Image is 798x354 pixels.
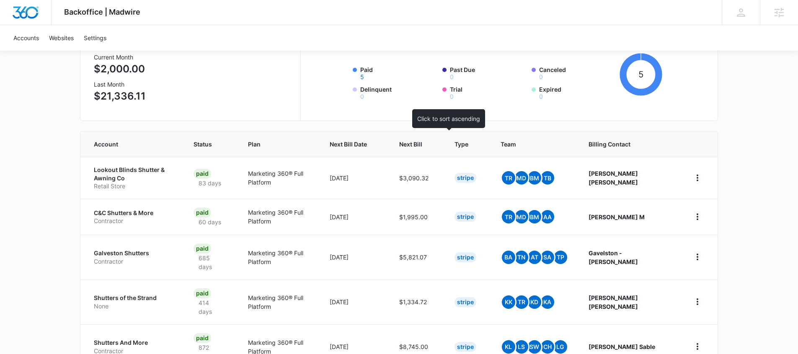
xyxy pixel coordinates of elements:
span: LG [554,340,567,354]
span: KA [541,295,554,309]
span: TB [541,171,554,185]
strong: [PERSON_NAME] [PERSON_NAME] [589,294,638,310]
p: Shutters of the Strand [94,294,173,302]
div: Paid [194,208,211,218]
p: Marketing 360® Full Platform [248,169,310,187]
p: Shutters And More [94,339,173,347]
a: Lookout Blinds Shutter & Awning CoRetail Store [94,166,173,190]
span: Next Bill [399,140,422,149]
div: Stripe [455,297,476,307]
h3: Last Month [94,80,146,89]
a: Shutters of the StrandNone [94,294,173,310]
span: Type [455,140,468,149]
span: CH [541,340,554,354]
div: Paid [194,244,211,254]
button: Paid [360,74,364,80]
span: MD [515,171,528,185]
span: Next Bill Date [330,140,367,149]
td: $1,334.72 [389,280,444,324]
a: Accounts [8,25,44,51]
td: [DATE] [320,280,389,324]
div: Paid [194,169,211,179]
button: home [691,250,704,264]
span: KD [528,295,541,309]
p: Marketing 360® Full Platform [248,249,310,266]
td: [DATE] [320,199,389,235]
span: Team [501,140,556,149]
span: BM [528,171,541,185]
span: LS [515,340,528,354]
div: Stripe [455,212,476,222]
p: 685 days [194,254,228,271]
strong: [PERSON_NAME] Sable [589,343,655,350]
p: Contractor [94,217,173,225]
p: None [94,302,173,310]
strong: Gavelston - [PERSON_NAME] [589,249,638,265]
strong: [PERSON_NAME] M [589,213,645,221]
a: Settings [79,25,111,51]
div: Stripe [455,252,476,262]
span: Backoffice | Madwire [64,8,140,16]
div: Stripe [455,342,476,352]
div: Paid [194,333,211,343]
span: TN [515,251,528,264]
span: SW [528,340,541,354]
span: BM [528,210,541,223]
label: Delinquent [360,85,437,100]
div: Paid [194,288,211,298]
span: AT [528,251,541,264]
span: Status [194,140,216,149]
span: BA [502,251,515,264]
label: Expired [539,85,616,100]
td: [DATE] [320,235,389,280]
label: Paid [360,65,437,80]
td: $5,821.07 [389,235,444,280]
p: Marketing 360® Full Platform [248,208,310,226]
div: Click to sort ascending [412,109,485,128]
span: Account [94,140,161,149]
label: Past Due [450,65,527,80]
span: TP [554,251,567,264]
span: TR [515,295,528,309]
td: [DATE] [320,157,389,199]
span: KK [502,295,515,309]
span: TR [502,210,515,223]
p: 83 days [194,179,226,187]
p: Marketing 360® Full Platform [248,293,310,311]
a: Galveston ShuttersContractor [94,249,173,265]
p: $21,336.11 [94,89,146,104]
a: C&C Shutters & MoreContractor [94,209,173,225]
p: Retail Store [94,182,173,190]
span: TR [502,171,515,185]
p: Lookout Blinds Shutter & Awning Co [94,166,173,182]
span: SA [541,251,554,264]
p: Galveston Shutters [94,249,173,257]
label: Canceled [539,65,616,80]
p: Contractor [94,257,173,266]
h3: Current Month [94,53,146,62]
td: $1,995.00 [389,199,444,235]
span: Billing Contact [589,140,671,149]
p: $2,000.00 [94,62,146,77]
p: 414 days [194,298,228,316]
strong: [PERSON_NAME] [PERSON_NAME] [589,170,638,186]
td: $3,090.32 [389,157,444,199]
a: Websites [44,25,79,51]
span: KL [502,340,515,354]
tspan: 5 [638,69,643,80]
p: 60 days [194,218,226,226]
span: AA [541,210,554,223]
button: home [691,340,704,353]
p: C&C Shutters & More [94,209,173,217]
span: Plan [248,140,310,149]
button: home [691,171,704,185]
button: home [691,210,704,223]
button: home [691,295,704,308]
span: MD [515,210,528,223]
div: Stripe [455,173,476,183]
label: Trial [450,85,527,100]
